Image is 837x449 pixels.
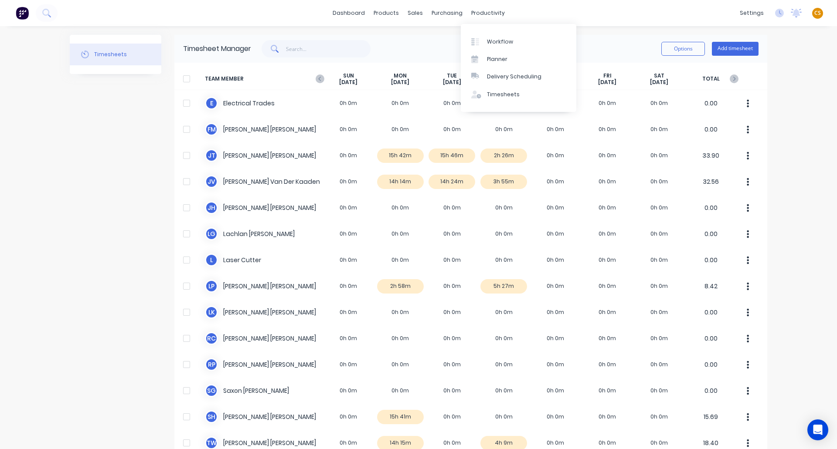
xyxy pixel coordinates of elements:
div: Planner [487,55,507,63]
div: productivity [467,7,509,20]
input: Search... [286,40,371,57]
a: Timesheets [461,86,576,103]
span: [DATE] [339,79,357,86]
div: Timesheets [487,91,520,98]
div: Timesheets [94,51,127,58]
span: SUN [343,72,354,79]
div: Workflow [487,38,513,46]
span: CS [814,9,821,17]
a: Delivery Scheduling [461,68,576,85]
div: purchasing [427,7,467,20]
span: MON [394,72,407,79]
div: Open Intercom Messenger [807,419,828,440]
span: FRI [603,72,612,79]
span: SAT [654,72,664,79]
a: Workflow [461,33,576,50]
div: sales [403,7,427,20]
img: Factory [16,7,29,20]
div: Timesheet Manager [183,44,251,54]
span: [DATE] [391,79,409,86]
button: Add timesheet [712,42,759,56]
span: TEAM MEMBER [205,72,323,86]
span: [DATE] [650,79,668,86]
div: settings [735,7,768,20]
button: Options [661,42,705,56]
a: dashboard [328,7,369,20]
button: Timesheets [70,44,161,65]
span: [DATE] [598,79,616,86]
span: TUE [447,72,457,79]
div: Delivery Scheduling [487,73,541,81]
span: TOTAL [685,72,737,86]
a: Planner [461,51,576,68]
div: products [369,7,403,20]
span: [DATE] [443,79,461,86]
